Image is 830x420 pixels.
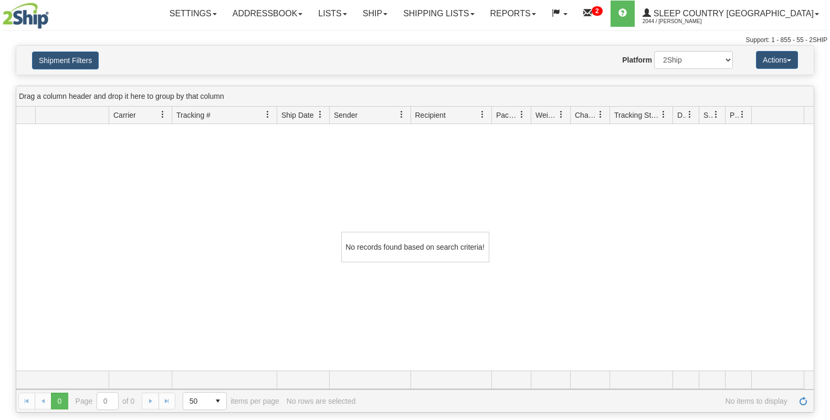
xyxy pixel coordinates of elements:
div: No records found based on search criteria! [341,232,489,262]
div: grid grouping header [16,86,814,107]
a: Sender filter column settings [393,106,411,124]
a: Tracking Status filter column settings [655,106,673,124]
button: Shipment Filters [32,52,99,69]
span: Packages [496,110,518,120]
a: Ship [355,1,395,27]
span: items per page [183,392,279,410]
div: No rows are selected [287,397,356,405]
a: Weight filter column settings [552,106,570,124]
a: Carrier filter column settings [154,106,172,124]
sup: 2 [592,6,603,16]
a: Tracking # filter column settings [259,106,277,124]
span: Pickup Status [730,110,739,120]
span: Weight [535,110,558,120]
div: Support: 1 - 855 - 55 - 2SHIP [3,36,827,45]
button: Actions [756,51,798,69]
label: Platform [622,55,652,65]
a: Settings [162,1,225,27]
a: Addressbook [225,1,311,27]
a: Shipment Issues filter column settings [707,106,725,124]
a: 2 [575,1,611,27]
span: Sender [334,110,358,120]
a: Sleep Country [GEOGRAPHIC_DATA] 2044 / [PERSON_NAME] [635,1,827,27]
img: logo2044.jpg [3,3,49,29]
a: Pickup Status filter column settings [733,106,751,124]
a: Refresh [795,393,812,409]
a: Ship Date filter column settings [311,106,329,124]
span: Carrier [113,110,136,120]
span: No items to display [363,397,787,405]
a: Reports [482,1,544,27]
span: Charge [575,110,597,120]
span: Page 0 [51,393,68,409]
span: Recipient [415,110,446,120]
span: Tracking # [176,110,211,120]
span: 2044 / [PERSON_NAME] [643,16,721,27]
span: 50 [190,396,203,406]
span: Sleep Country [GEOGRAPHIC_DATA] [651,9,814,18]
span: Page of 0 [76,392,135,410]
span: Delivery Status [677,110,686,120]
a: Packages filter column settings [513,106,531,124]
a: Lists [310,1,354,27]
span: Page sizes drop down [183,392,227,410]
a: Recipient filter column settings [474,106,491,124]
iframe: chat widget [806,156,829,263]
a: Shipping lists [395,1,482,27]
span: Shipment Issues [703,110,712,120]
span: Ship Date [281,110,313,120]
a: Charge filter column settings [592,106,610,124]
span: select [209,393,226,409]
span: Tracking Status [614,110,660,120]
a: Delivery Status filter column settings [681,106,699,124]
